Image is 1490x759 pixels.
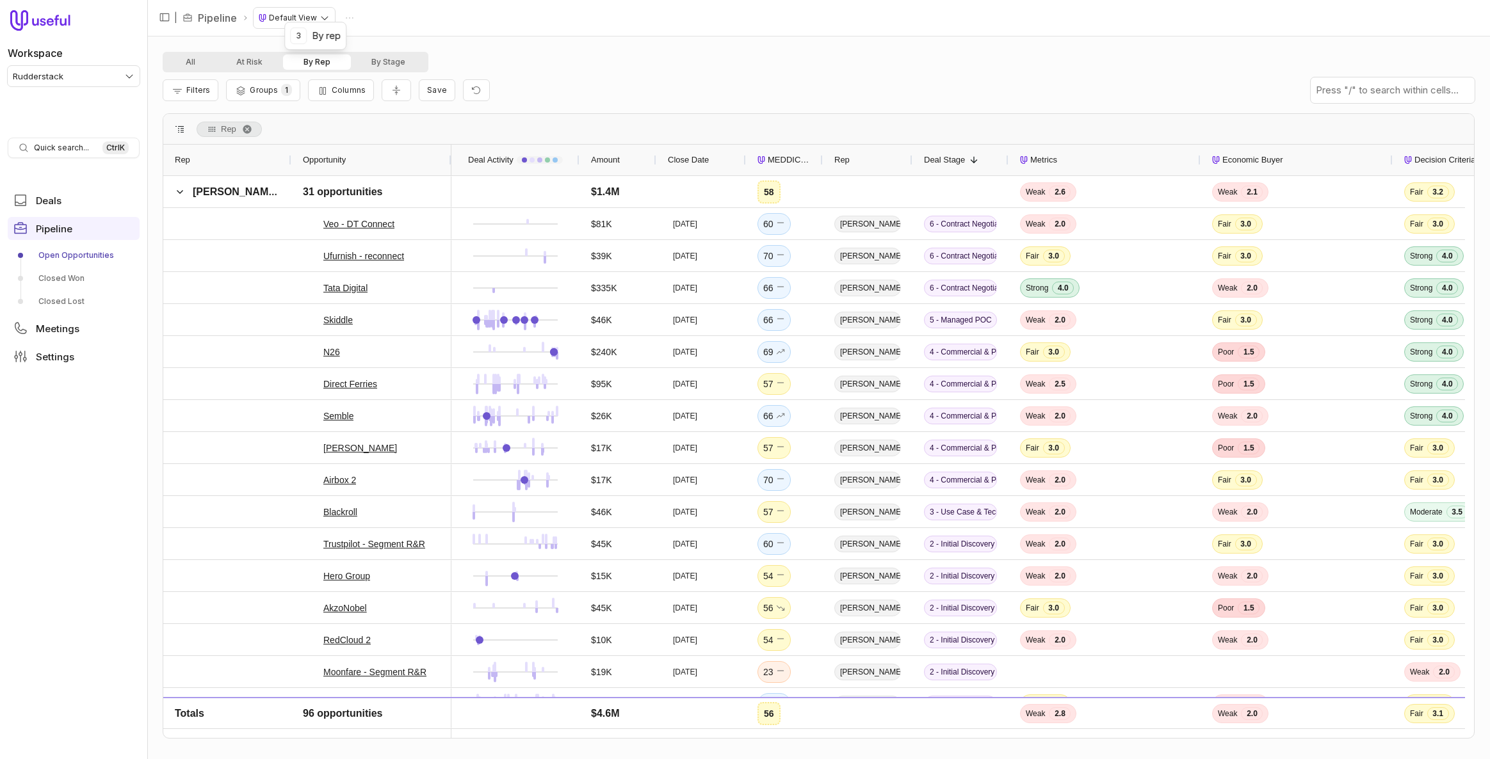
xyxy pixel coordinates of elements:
span: Fair [1218,539,1231,549]
span: Weak [1026,219,1045,229]
span: Amount [591,152,620,168]
span: Groups [250,85,278,95]
div: By rep [290,28,341,44]
span: 2 - Initial Discovery [924,632,997,648]
span: 3.0 [1043,250,1065,262]
span: Settings [36,352,74,362]
span: Opportunity [303,152,346,168]
div: 30 [763,728,785,744]
span: 2.0 [1049,634,1071,646]
div: $46K [591,504,612,520]
span: 3.0 [1043,442,1065,454]
span: Weak [1218,571,1237,581]
span: No change [776,440,785,456]
button: Columns [308,79,374,101]
span: Fair [1218,475,1231,485]
span: 2 - Initial Discovery [924,600,997,616]
a: Blackroll [323,504,357,520]
span: 1 [281,84,292,96]
span: 4.0 [1436,378,1458,390]
span: Rep [175,152,190,168]
span: 3.0 [1235,250,1257,262]
span: Rep [834,152,850,168]
span: 2 - Initial Discovery [924,536,997,552]
span: [PERSON_NAME] [834,216,901,232]
span: [PERSON_NAME] [834,504,901,520]
span: Fair [1410,539,1423,549]
time: [DATE] [673,667,697,677]
div: $50K [591,728,612,744]
span: 3.0 [1427,442,1449,454]
span: Fair [1410,475,1423,485]
span: [PERSON_NAME] [834,440,901,456]
span: 1.5 [1238,378,1259,390]
span: [PERSON_NAME] [834,280,901,296]
div: $46K [591,312,612,328]
span: Fair [1410,603,1423,613]
div: 60 [763,216,785,232]
span: 2.0 [1241,570,1263,582]
a: Ufurnish - reconnect [323,248,404,264]
span: Close Date [668,152,709,168]
a: Pipeline [198,10,237,26]
span: 4.0 [1052,282,1074,294]
a: Settings [8,345,140,368]
span: 2.0 [1049,538,1071,550]
a: Open Opportunities [8,245,140,266]
div: $15K [591,568,612,584]
span: 2.1 [1241,186,1263,198]
span: Weak [1026,507,1045,517]
span: Decision Criteria [1414,152,1475,168]
span: 3.0 [1427,218,1449,230]
kbd: Ctrl K [102,141,129,154]
span: 2.5 [1049,378,1071,390]
span: 4.0 [1436,410,1458,422]
div: $45K [591,536,612,552]
span: 2.6 [1049,186,1071,198]
div: Pipeline submenu [8,245,140,312]
span: No change [776,376,785,392]
a: Hero Group [323,568,370,584]
a: Airbox 2 [323,472,356,488]
div: MEDDICC Score [757,145,811,175]
div: $39K [591,248,612,264]
div: $26K [591,408,612,424]
span: 2.0 [1049,314,1071,326]
a: Meetings [8,317,140,340]
span: Metrics [1030,152,1057,168]
span: Moderate [1410,507,1443,517]
label: Workspace [8,45,63,61]
button: By Stage [351,54,426,70]
time: [DATE] [673,603,697,613]
span: | [174,10,177,26]
span: 6 - Contract Negotiation [924,216,997,232]
span: No change [776,248,785,264]
div: $95K [591,376,612,392]
span: 2.0 [1049,506,1071,518]
button: By Rep [283,54,351,70]
span: Fair [1026,699,1039,709]
span: Weak [1410,667,1429,677]
span: Weak [1026,379,1045,389]
span: 3.0 [1235,538,1257,550]
div: 57 [763,376,785,392]
button: All [165,54,216,70]
span: Fair [1410,699,1423,709]
a: Semble [323,408,353,424]
span: Poor [1218,443,1234,453]
span: 2.0 [1241,506,1263,518]
span: 3.0 [1043,698,1065,710]
span: 3.0 [1235,314,1257,326]
time: [DATE] [673,379,697,389]
button: Collapse sidebar [155,8,174,27]
span: [PERSON_NAME] [834,696,901,712]
span: 2.0 [1433,666,1455,678]
div: 63 [763,696,785,712]
span: No change [776,216,785,232]
a: Tata Digital [323,280,368,296]
span: Weak [1218,507,1237,517]
div: 66 [763,312,785,328]
span: Weak [1026,315,1045,325]
span: [PERSON_NAME] [193,186,279,197]
span: Weak [1026,571,1045,581]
